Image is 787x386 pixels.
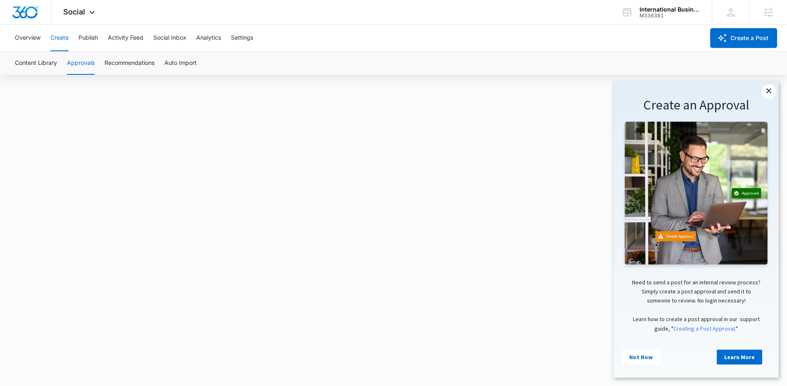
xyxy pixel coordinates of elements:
[710,28,777,48] button: Create a Post
[164,52,197,75] button: Auto Import
[78,25,98,51] button: Publish
[153,25,186,51] button: Social Inbox
[15,25,40,51] button: Overview
[613,82,779,378] iframe: To enrich screen reader interactions, please activate Accessibility in Grammarly extension settings
[63,7,85,16] span: Social
[640,6,700,13] div: account name
[196,25,221,51] button: Analytics
[15,52,57,75] button: Content Library
[50,25,69,51] button: Create
[105,52,155,75] button: Recommendations
[231,25,253,51] button: Settings
[67,52,95,75] button: Approvals
[108,25,143,51] button: Activity Feed
[640,13,700,19] div: account id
